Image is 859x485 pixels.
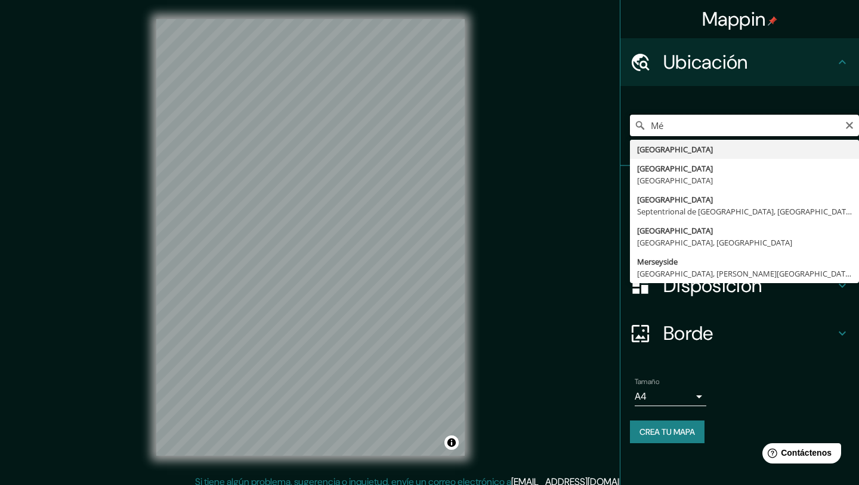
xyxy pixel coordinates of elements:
font: Mappin [702,7,766,32]
font: Borde [663,321,713,346]
div: Estilo [620,214,859,262]
font: Merseyside [637,256,678,267]
font: Tamaño [635,377,659,386]
font: Septentrional de [GEOGRAPHIC_DATA], [GEOGRAPHIC_DATA] [637,206,853,217]
font: [GEOGRAPHIC_DATA] [637,175,713,186]
font: [GEOGRAPHIC_DATA] [637,225,713,236]
font: Disposición [663,273,762,298]
button: Crea tu mapa [630,420,704,443]
canvas: Mapa [156,19,465,456]
div: Disposición [620,262,859,309]
div: Ubicación [620,38,859,86]
font: [GEOGRAPHIC_DATA] [637,163,713,174]
font: [GEOGRAPHIC_DATA], [GEOGRAPHIC_DATA] [637,237,792,248]
font: Crea tu mapa [639,426,695,437]
button: Activar o desactivar atribución [444,435,459,450]
input: Elige tu ciudad o zona [630,115,859,136]
font: [GEOGRAPHIC_DATA] [637,144,713,155]
font: Ubicación [663,50,748,75]
div: Patas [620,166,859,214]
img: pin-icon.png [768,16,777,26]
iframe: Lanzador de widgets de ayuda [753,438,846,472]
font: [GEOGRAPHIC_DATA] [637,194,713,205]
button: Claro [845,119,854,130]
font: [GEOGRAPHIC_DATA], [PERSON_NAME][GEOGRAPHIC_DATA] [637,268,852,279]
div: A4 [635,387,706,406]
div: Borde [620,309,859,357]
font: A4 [635,390,647,403]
